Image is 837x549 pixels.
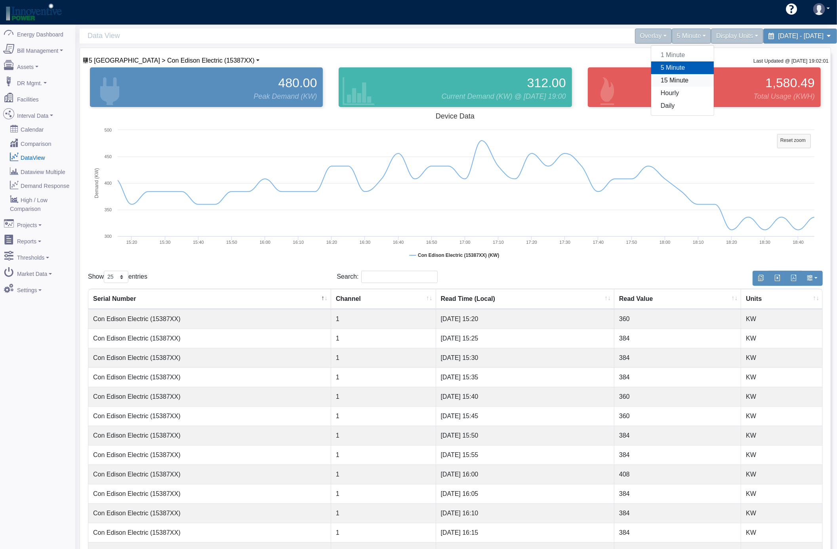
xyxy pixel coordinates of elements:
[614,309,741,329] td: 360
[293,240,304,245] text: 16:10
[331,406,436,426] td: 1
[614,503,741,523] td: 384
[337,271,438,283] label: Search:
[105,181,112,186] text: 400
[741,367,822,387] td: KW
[614,367,741,387] td: 384
[436,309,614,329] td: [DATE] 15:20
[672,29,711,44] div: 5 Minute
[88,503,331,523] td: Con Edison Electric (15387XX)
[436,484,614,503] td: [DATE] 16:05
[459,240,471,245] text: 17:00
[741,465,822,484] td: KW
[418,253,499,258] tspan: Con Edison Electric (15387XX) (KW)
[105,154,112,159] text: 450
[493,240,504,245] text: 17:10
[741,426,822,445] td: KW
[436,465,614,484] td: [DATE] 16:00
[614,289,741,309] th: Read Value : activate to sort column ascending
[94,168,99,198] tspan: Demand (KW)
[741,348,822,367] td: KW
[331,503,436,523] td: 1
[436,523,614,542] td: [DATE] 16:15
[741,329,822,348] td: KW
[331,484,436,503] td: 1
[88,406,331,426] td: Con Edison Electric (15387XX)
[754,91,815,102] span: Total Usage (KWH)
[331,289,436,309] th: Channel : activate to sort column ascending
[614,523,741,542] td: 384
[526,240,537,245] text: 17:20
[614,484,741,503] td: 384
[104,271,128,283] select: Showentries
[436,387,614,406] td: [DATE] 15:40
[88,271,147,283] label: Show entries
[651,99,714,112] a: Daily
[88,426,331,445] td: Con Edison Electric (15387XX)
[88,387,331,406] td: Con Edison Electric (15387XX)
[393,240,404,245] text: 16:40
[614,406,741,426] td: 360
[88,348,331,367] td: Con Edison Electric (15387XX)
[651,74,714,87] a: 15 Minute
[769,271,786,286] button: Export to Excel
[254,91,317,102] span: Peak Demand (KW)
[651,45,714,116] div: 5 Minute
[226,240,237,245] text: 15:50
[693,240,704,245] text: 18:10
[426,240,437,245] text: 16:50
[360,240,371,245] text: 16:30
[785,271,802,286] button: Generate PDF
[331,329,436,348] td: 1
[160,240,171,245] text: 15:30
[331,387,436,406] td: 1
[331,367,436,387] td: 1
[527,73,566,92] span: 312.00
[331,523,436,542] td: 1
[436,445,614,465] td: [DATE] 15:55
[813,3,825,15] img: user-3.svg
[765,73,815,92] span: 1,580.49
[741,484,822,503] td: KW
[626,240,637,245] text: 17:50
[436,348,614,367] td: [DATE] 15:30
[778,33,824,39] span: [DATE] - [DATE]
[88,484,331,503] td: Con Edison Electric (15387XX)
[436,329,614,348] td: [DATE] 15:25
[88,523,331,542] td: Con Edison Electric (15387XX)
[105,128,112,132] text: 500
[801,271,823,286] button: Show/Hide Columns
[88,367,331,387] td: Con Edison Electric (15387XX)
[331,309,436,329] td: 1
[331,445,436,465] td: 1
[88,329,331,348] td: Con Edison Electric (15387XX)
[442,91,566,102] span: Current Demand (KW) @ [DATE] 19:00
[759,240,770,245] text: 18:30
[741,387,822,406] td: KW
[614,426,741,445] td: 384
[753,58,829,64] small: Last Updated @ [DATE] 19:02:01
[741,503,822,523] td: KW
[780,138,806,143] tspan: Reset zoom
[436,503,614,523] td: [DATE] 16:10
[614,445,741,465] td: 384
[331,348,436,367] td: 1
[126,240,137,245] text: 15:20
[660,240,671,245] text: 18:00
[651,61,714,74] a: 5 Minute
[436,367,614,387] td: [DATE] 15:35
[614,465,741,484] td: 408
[193,240,204,245] text: 15:40
[436,426,614,445] td: [DATE] 15:50
[635,29,672,44] div: Overlay
[436,289,614,309] th: Read Time (Local) : activate to sort column ascending
[793,240,804,245] text: 18:40
[82,57,259,64] a: 5 [GEOGRAPHIC_DATA] > Con Edison Electric (15387XX)
[753,271,769,286] button: Copy to clipboard
[331,465,436,484] td: 1
[726,240,737,245] text: 18:20
[741,523,822,542] td: KW
[711,29,763,44] div: Display Units
[651,87,714,99] a: Hourly
[593,240,604,245] text: 17:40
